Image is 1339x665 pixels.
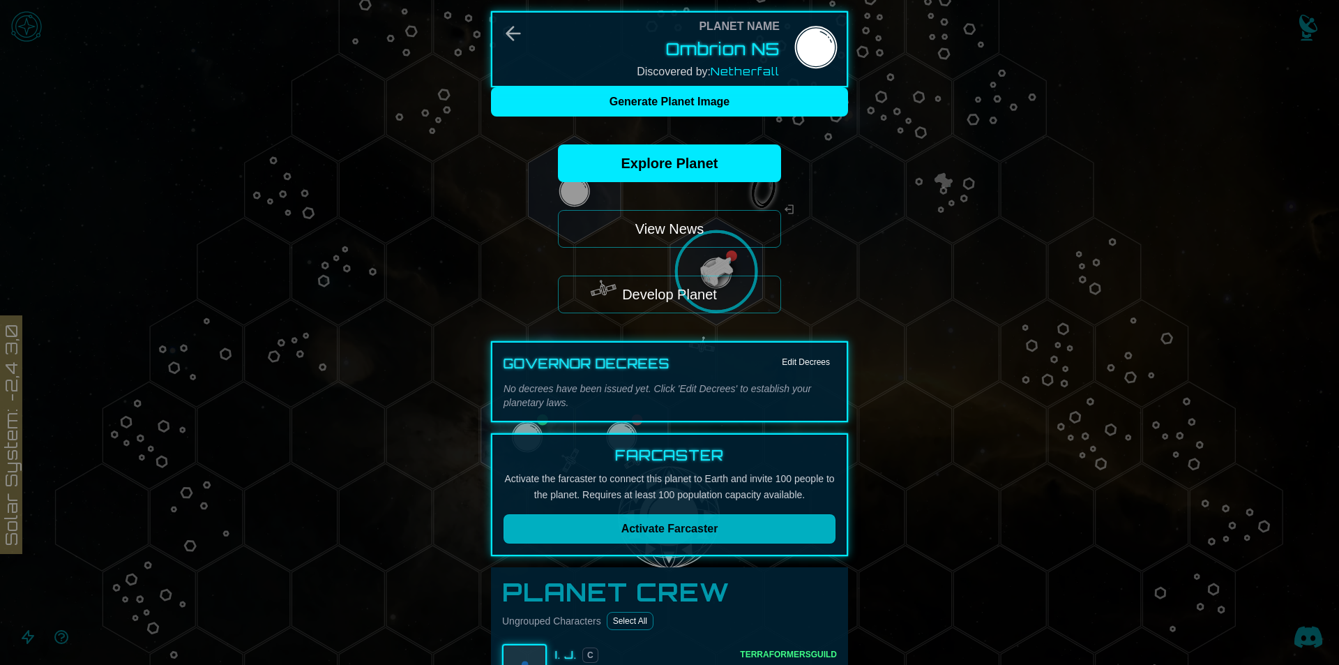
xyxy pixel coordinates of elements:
[666,38,780,60] button: Ombrion N5
[558,210,781,248] button: View News
[504,514,835,544] button: Activate Farcaster
[776,354,835,371] button: Edit Decrees
[791,24,841,75] img: Planet Name Editor
[607,612,653,630] button: Select All
[504,446,835,465] h3: Farcaster
[558,144,781,182] a: Explore Planet
[502,578,837,606] h3: Planet Crew
[504,471,835,503] p: Activate the farcaster to connect this planet to Earth and invite 100 people to the planet. Requi...
[502,22,524,45] button: Back
[504,354,669,373] h3: Governor Decrees
[711,64,780,78] span: Netherfall
[699,18,780,35] div: Planet Name
[637,63,780,80] div: Discovered by:
[491,87,848,117] button: Generate Planet Image
[582,648,598,663] span: C
[621,523,718,535] span: Activate Farcaster
[504,382,835,410] p: No decrees have been issued yet. Click 'Edit Decrees' to establish your planetary laws.
[555,646,577,663] div: I. J.
[558,276,781,313] button: Develop Planet
[740,649,837,660] div: Terraformers Guild
[502,614,601,628] span: Ungrouped Characters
